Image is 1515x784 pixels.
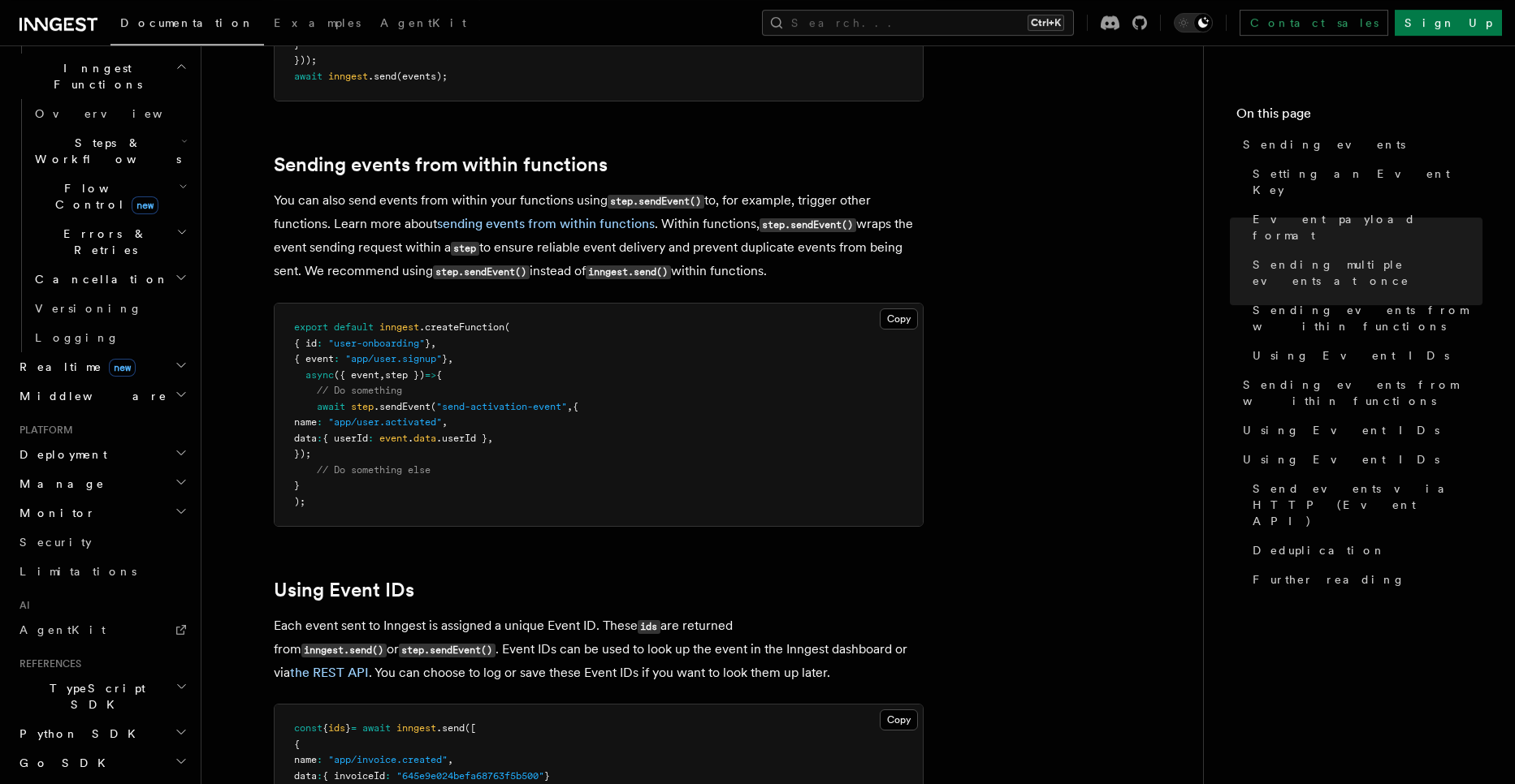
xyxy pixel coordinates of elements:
a: Using Event IDs [1236,416,1483,445]
span: "app/user.signup" [345,353,442,364]
span: ([ [465,722,476,734]
span: { [294,739,300,750]
code: ids [638,620,660,634]
span: inngest [396,722,436,734]
button: Deployment [13,440,191,469]
button: Go SDK [13,748,191,778]
a: Deduplication [1246,536,1483,565]
span: : [317,338,322,349]
span: Deployment [13,446,107,463]
span: Middleware [13,388,167,404]
span: // Do something else [317,464,431,476]
span: data [413,433,436,444]
span: Send events via HTTP (Event API) [1253,480,1483,529]
span: TypeScript SDK [13,680,175,713]
a: Event payload format [1246,205,1483,250]
span: .userId } [436,433,487,444]
p: You can also send events from within your functions using to, for example, trigger other function... [274,189,924,283]
span: , [442,416,448,428]
button: Inngest Functions [13,54,191,99]
span: Platform [13,424,73,437]
code: step [451,242,479,256]
span: } [544,770,550,782]
span: "user-onboarding" [328,338,425,349]
span: Logging [35,331,119,344]
code: inngest.send() [301,644,387,657]
button: Middleware [13,381,191,411]
span: } [294,480,300,491]
span: Cancellation [28,271,169,287]
span: .createFunction [419,321,504,333]
span: export [294,321,328,333]
span: , [431,338,436,349]
span: .sendEvent [374,401,431,412]
span: } [425,338,431,349]
span: Steps & Workflows [28,135,181,167]
span: Realtime [13,359,136,375]
span: Overview [35,107,202,120]
span: Errors & Retries [28,226,176,258]
span: name [294,416,317,428]
span: "app/invoice.created" [328,754,448,765]
a: Setting an Event Key [1246,159,1483,205]
a: AgentKit [13,615,191,644]
button: Steps & Workflows [28,128,191,174]
span: { invoiceId [322,770,385,782]
span: , [448,754,453,765]
span: ( [504,321,510,333]
span: : [317,416,322,428]
span: : [317,770,322,782]
a: Sending multiple events at once [1246,250,1483,295]
button: Toggle dark mode [1174,13,1213,32]
span: : [334,353,340,364]
span: . [408,433,413,444]
a: sending events from within functions [437,216,655,231]
span: "app/user.activated" [328,416,442,428]
span: step }) [385,369,425,381]
button: Monitor [13,498,191,528]
span: Sending events from within functions [1253,302,1483,334]
button: Flow Controlnew [28,174,191,219]
a: Documentation [110,5,264,45]
a: Using Event IDs [1236,445,1483,474]
a: Versioning [28,294,191,323]
span: }); [294,448,311,459]
span: ids [328,722,345,734]
a: Sending events from within functions [1246,295,1483,341]
span: { id [294,338,317,349]
span: "645e9e024befa68763f5b500" [396,770,544,782]
span: { [573,401,578,412]
button: TypeScript SDK [13,674,191,719]
span: await [362,722,391,734]
span: data [294,770,317,782]
span: Sending events from within functions [1243,377,1483,409]
span: } [442,353,448,364]
span: , [379,369,385,381]
span: , [487,433,493,444]
span: new [132,196,158,214]
span: Inngest Functions [13,60,175,93]
a: the REST API [290,665,369,680]
span: AgentKit [380,16,466,29]
button: Errors & Retries [28,219,191,265]
span: : [317,754,322,765]
button: Cancellation [28,265,191,294]
span: , [448,353,453,364]
span: (events); [396,71,448,82]
span: .send [436,722,465,734]
a: Contact sales [1240,10,1388,36]
span: ( [431,401,436,412]
code: inngest.send() [586,265,671,279]
span: Using Event IDs [1253,347,1449,364]
kbd: Ctrl+K [1028,15,1064,31]
span: await [317,401,345,412]
button: Python SDK [13,719,191,748]
a: Further reading [1246,565,1483,594]
span: { [322,722,328,734]
span: , [567,401,573,412]
span: { [436,369,442,381]
span: Go SDK [13,755,115,771]
a: Sending events from within functions [1236,370,1483,416]
span: AgentKit [19,623,106,636]
span: Using Event IDs [1243,422,1439,438]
